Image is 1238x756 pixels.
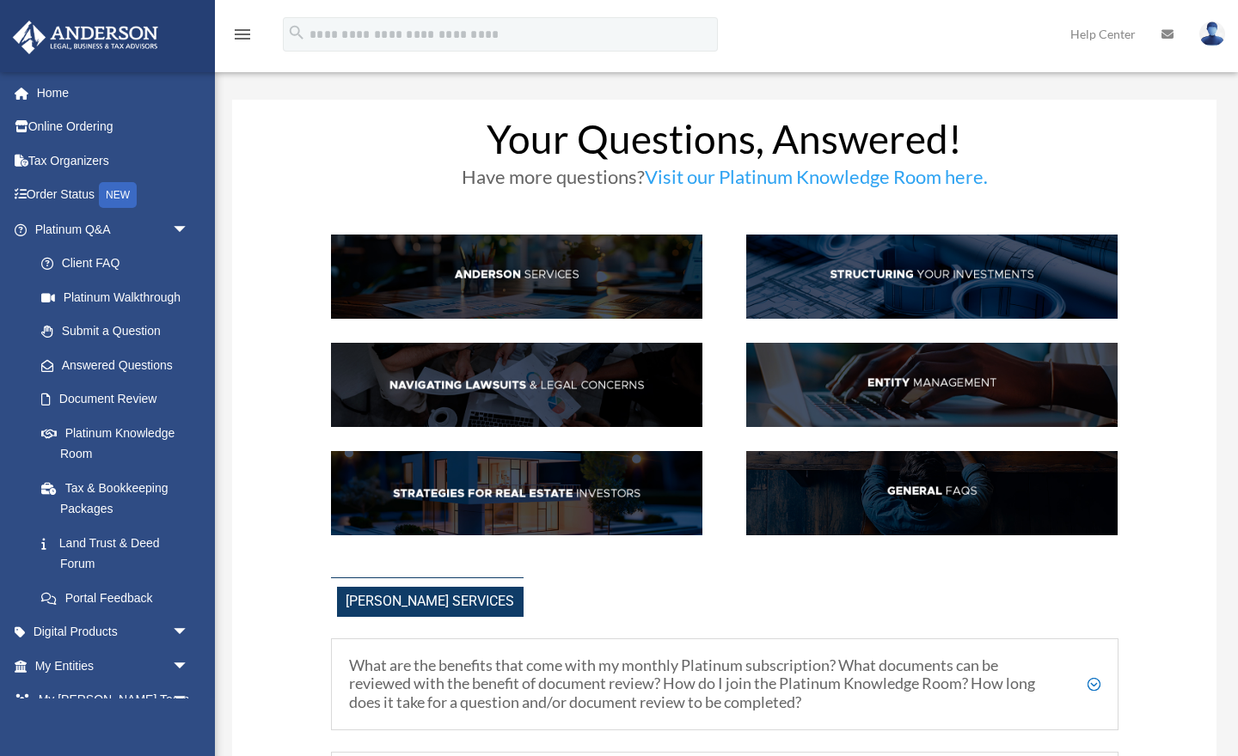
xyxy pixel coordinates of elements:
[12,143,215,178] a: Tax Organizers
[12,615,215,649] a: Digital Productsarrow_drop_down
[331,168,1118,195] h3: Have more questions?
[24,416,215,471] a: Platinum Knowledge Room
[24,314,215,349] a: Submit a Question
[24,382,215,417] a: Document Review
[645,165,988,197] a: Visit our Platinum Knowledge Room here.
[24,581,215,615] a: Portal Feedback
[172,212,206,247] span: arrow_drop_down
[331,235,703,319] img: AndServ_hdr
[331,119,1118,168] h1: Your Questions, Answered!
[331,451,703,535] img: StratsRE_hdr
[172,683,206,718] span: arrow_drop_down
[8,21,163,54] img: Anderson Advisors Platinum Portal
[24,280,215,314] a: Platinum Walkthrough
[746,235,1118,319] img: StructInv_hdr
[12,76,215,110] a: Home
[99,182,137,208] div: NEW
[12,649,215,683] a: My Entitiesarrow_drop_down
[232,30,253,45] a: menu
[172,615,206,650] span: arrow_drop_down
[12,110,215,144] a: Online Ordering
[24,471,215,526] a: Tax & Bookkeeping Packages
[24,526,215,581] a: Land Trust & Deed Forum
[12,212,215,247] a: Platinum Q&Aarrow_drop_down
[1199,21,1225,46] img: User Pic
[232,24,253,45] i: menu
[172,649,206,684] span: arrow_drop_down
[24,348,215,382] a: Answered Questions
[287,23,306,42] i: search
[349,656,1100,712] h5: What are the benefits that come with my monthly Platinum subscription? What documents can be revi...
[746,451,1118,535] img: GenFAQ_hdr
[337,587,524,617] span: [PERSON_NAME] Services
[331,343,703,427] img: NavLaw_hdr
[24,247,206,281] a: Client FAQ
[12,178,215,213] a: Order StatusNEW
[746,343,1118,427] img: EntManag_hdr
[12,683,215,717] a: My [PERSON_NAME] Teamarrow_drop_down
